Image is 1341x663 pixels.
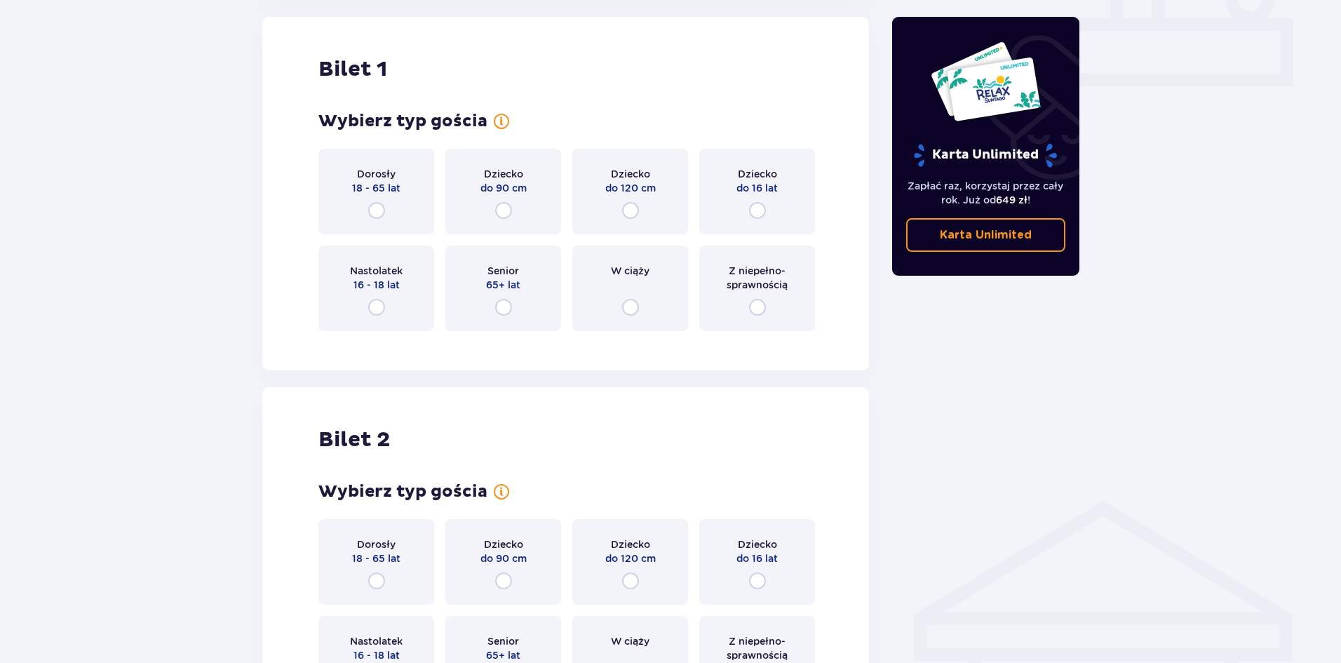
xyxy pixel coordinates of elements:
p: Dziecko [738,537,777,551]
p: 18 - 65 lat [352,551,400,565]
p: Dziecko [611,537,650,551]
p: Nastolatek [350,634,403,648]
p: do 16 lat [736,181,778,195]
p: Dorosły [357,537,396,551]
p: do 120 cm [605,181,656,195]
p: Nastolatek [350,264,403,278]
p: 65+ lat [486,278,520,292]
p: Z niepełno­sprawnością [712,264,802,292]
p: Z niepełno­sprawnością [712,634,802,662]
p: do 16 lat [736,551,778,565]
p: Dziecko [484,537,523,551]
p: Senior [487,634,519,648]
p: Karta Unlimited [912,143,1058,168]
a: Karta Unlimited [906,218,1066,252]
p: Senior [487,264,519,278]
p: W ciąży [611,634,649,648]
span: 649 zł [996,194,1027,206]
p: Dorosły [357,167,396,181]
p: 18 - 65 lat [352,181,400,195]
p: do 120 cm [605,551,656,565]
p: Wybierz typ gościa [318,111,487,132]
p: do 90 cm [480,181,527,195]
p: 16 - 18 lat [353,278,400,292]
p: Bilet 2 [318,427,390,453]
p: Bilet 1 [318,56,387,83]
p: W ciąży [611,264,649,278]
p: Wybierz typ gościa [318,481,487,502]
p: 65+ lat [486,648,520,662]
p: Dziecko [611,167,650,181]
p: 16 - 18 lat [353,648,400,662]
p: Karta Unlimited [940,227,1032,243]
p: do 90 cm [480,551,527,565]
p: Dziecko [738,167,777,181]
p: Zapłać raz, korzystaj przez cały rok. Już od ! [906,179,1066,207]
p: Dziecko [484,167,523,181]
